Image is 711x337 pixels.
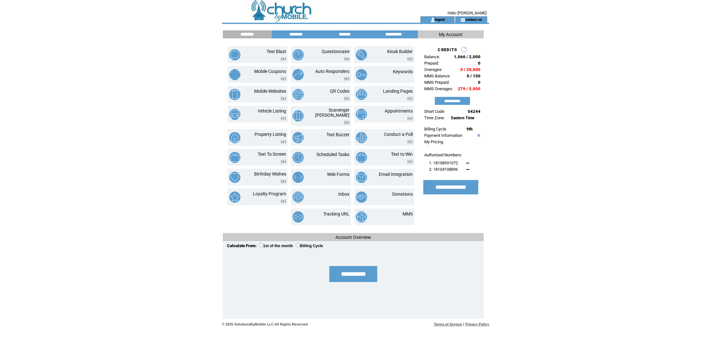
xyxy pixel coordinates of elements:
[407,117,413,120] img: video.png
[293,49,304,60] img: questionnaire.png
[326,132,349,137] a: Text Buzzer
[344,121,349,124] img: video.png
[259,244,293,248] label: 1st of the month
[229,132,240,143] img: property-listing.png
[356,132,367,143] img: conduct-a-poll.png
[293,172,304,183] img: web-forms.png
[267,49,286,54] a: Text Blast
[322,49,349,54] a: Questionnaire
[387,49,413,54] a: Kiosk Builder
[281,160,286,163] img: video.png
[281,57,286,61] img: video.png
[460,17,465,22] img: contact_us_icon.gif
[476,134,480,137] img: help.gif
[356,49,367,60] img: kiosk-builder.png
[407,140,413,144] img: video.png
[254,171,286,176] a: Birthday Wishes
[468,109,481,114] span: 54244
[424,61,439,66] span: Prepaid:
[315,107,349,118] a: Scavenger [PERSON_NAME]
[281,140,286,144] img: video.png
[379,172,413,177] a: Email Integration
[254,132,286,137] a: Property Listing
[478,80,481,85] span: 0
[281,200,286,203] img: video.png
[424,127,447,131] span: Billing Cycle:
[344,57,349,61] img: video.png
[229,109,240,120] img: vehicle-listing.png
[227,243,257,248] span: Calculate From:
[424,74,450,78] span: MMS Balance:
[356,211,367,223] img: mms.png
[229,192,240,203] img: loyalty-program.png
[465,17,482,21] a: contact us
[429,161,458,165] span: 1. 18108931072
[293,152,304,163] img: scheduled-tasks.png
[424,109,445,114] span: Short Code:
[407,160,413,163] img: video.png
[393,69,413,74] a: Keywords
[424,86,453,91] span: MMS Overages:
[293,69,304,80] img: auto-responders.png
[434,322,462,326] a: Terms of Service
[385,108,413,114] a: Appointments
[451,116,474,120] span: Eastern Time
[424,153,462,157] span: Authorized Numbers:
[463,322,464,326] span: |
[383,89,413,94] a: Landing Pages
[344,77,349,81] img: video.png
[356,192,367,203] img: donations.png
[467,74,481,78] span: 0 / 150
[338,192,349,197] a: Inbox
[296,244,323,248] label: Billing Cycle
[316,152,349,157] a: Scheduled Tasks
[253,191,286,196] a: Loyalty Program
[327,172,349,177] a: Web Forms
[402,211,413,216] a: MMS
[458,86,481,91] span: 279 / 5,000
[344,97,349,100] img: video.png
[424,80,449,85] span: MMS Prepaid:
[258,108,286,114] a: Vehicle Listing
[293,211,304,223] img: tracking-url.png
[454,54,481,59] span: 1,066 / 2,000
[465,322,489,326] a: Privacy Policy
[296,243,300,247] input: Billing Cycle
[391,152,413,157] a: Text to Win
[407,57,413,61] img: video.png
[293,132,304,143] img: text-buzzer.png
[258,152,286,157] a: Text To Screen
[392,192,413,197] a: Donations
[293,89,304,100] img: qr-codes.png
[259,243,263,247] input: 1st of the month
[229,172,240,183] img: birthday-wishes.png
[323,211,349,216] a: Tracking URL
[229,89,240,100] img: mobile-websites.png
[293,192,304,203] img: inbox.png
[281,77,286,81] img: video.png
[407,97,413,100] img: video.png
[356,69,367,80] img: keywords.png
[254,89,286,94] a: Mobile Websites
[293,110,304,121] img: scavenger-hunt.png
[222,322,308,326] span: © 2025 SolutionsByMobile LLC All Rights Reserved
[439,32,463,37] span: My Account
[424,54,440,59] span: Balance:
[229,69,240,80] img: mobile-coupons.png
[335,235,371,240] span: Account Overview
[330,89,349,94] a: QR Codes
[466,127,473,131] span: 9th
[356,152,367,163] img: text-to-win.png
[229,152,240,163] img: text-to-screen.png
[435,17,445,21] a: logout
[460,67,481,72] span: 0 / 20,000
[281,180,286,183] img: video.png
[424,133,462,138] a: Payment Information
[448,11,487,15] span: Hello [PERSON_NAME]
[315,69,349,74] a: Auto Responders
[429,167,458,172] span: 2. 18104108896
[424,139,443,144] a: My Pricing
[281,117,286,120] img: video.png
[356,109,367,120] img: appointments.png
[356,89,367,100] img: landing-pages.png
